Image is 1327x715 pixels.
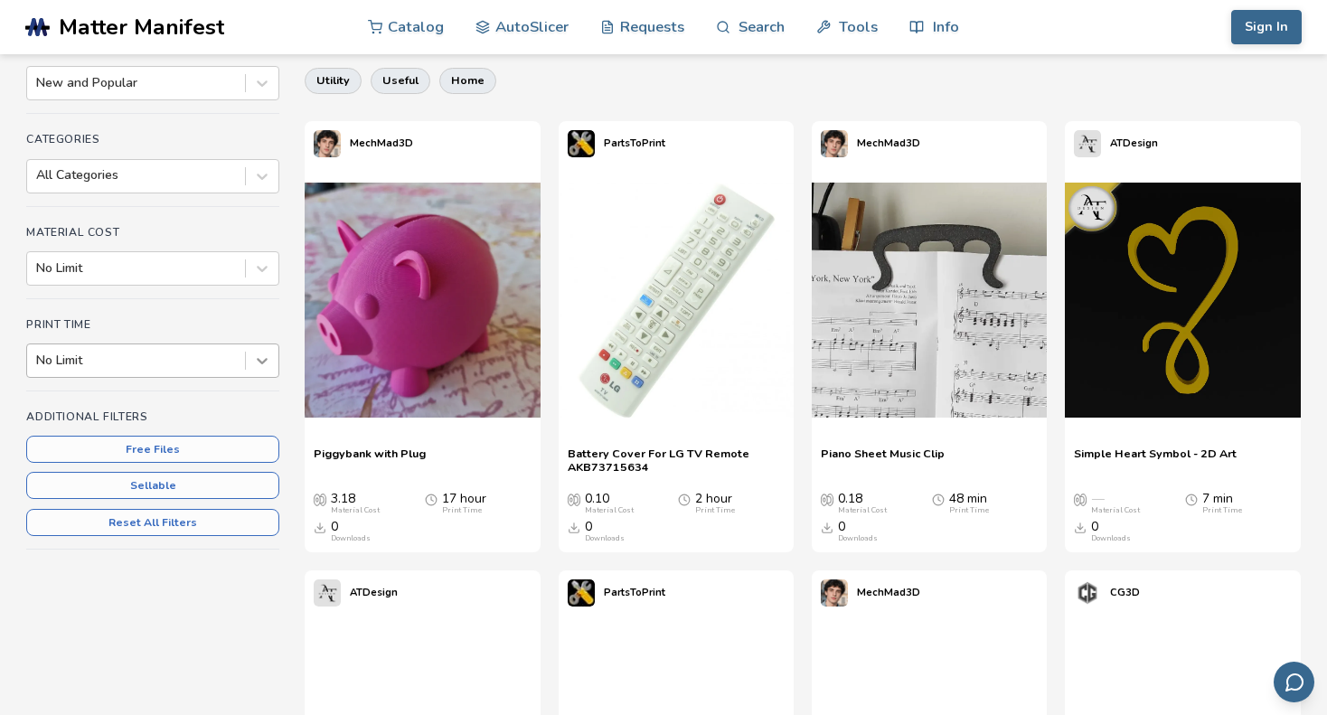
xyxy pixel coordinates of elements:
span: Matter Manifest [59,14,224,40]
a: MechMad3D's profileMechMad3D [305,121,422,166]
div: Print Time [695,506,735,515]
div: 3.18 [331,492,380,515]
button: useful [371,68,430,93]
div: Print Time [1202,506,1242,515]
div: Material Cost [585,506,634,515]
p: MechMad3D [857,583,920,602]
p: MechMad3D [857,134,920,153]
button: Free Files [26,436,279,463]
span: Average Print Time [425,492,438,506]
div: 0 [331,520,371,543]
img: MechMad3D's profile [821,579,848,607]
a: MechMad3D's profileMechMad3D [812,570,929,616]
a: PartsToPrint's profilePartsToPrint [559,570,674,616]
div: 0.18 [838,492,887,515]
h4: Material Cost [26,226,279,239]
p: PartsToPrint [604,583,665,602]
h4: Additional Filters [26,410,279,423]
div: 48 min [949,492,989,515]
button: Sign In [1231,10,1302,44]
p: CG3D [1110,583,1140,602]
div: 17 hour [442,492,486,515]
a: MechMad3D's profileMechMad3D [812,121,929,166]
p: MechMad3D [350,134,413,153]
div: 0 [838,520,878,543]
button: Send feedback via email [1274,662,1314,702]
img: ATDesign's profile [314,579,341,607]
div: Downloads [331,534,371,543]
div: Material Cost [331,506,380,515]
div: 0 [585,520,625,543]
div: 7 min [1202,492,1242,515]
a: Simple Heart Symbol - 2D Art [1074,447,1237,474]
div: Print Time [949,506,989,515]
a: CG3D's profileCG3D [1065,570,1149,616]
div: 0 [1091,520,1131,543]
button: home [439,68,496,93]
span: — [1091,492,1104,506]
a: Piggybank with Plug [314,447,426,474]
input: No Limit [36,261,40,276]
span: Downloads [314,520,326,534]
button: Reset All Filters [26,509,279,536]
input: New and Popular [36,76,40,90]
h4: Print Time [26,318,279,331]
span: Downloads [568,520,580,534]
span: Average Print Time [932,492,945,506]
div: 2 hour [695,492,735,515]
span: Downloads [821,520,833,534]
input: All Categories [36,168,40,183]
span: Average Print Time [678,492,691,506]
div: Downloads [585,534,625,543]
img: PartsToPrint's profile [568,130,595,157]
span: Average Cost [314,492,326,506]
h4: Categories [26,133,279,146]
div: Material Cost [1091,506,1140,515]
span: Downloads [1074,520,1087,534]
span: Average Cost [821,492,833,506]
div: 0.10 [585,492,634,515]
a: ATDesign's profileATDesign [305,570,407,616]
p: ATDesign [350,583,398,602]
p: ATDesign [1110,134,1158,153]
div: Print Time [442,506,482,515]
a: Piano Sheet Music Clip [821,447,945,474]
a: PartsToPrint's profilePartsToPrint [559,121,674,166]
span: Average Cost [568,492,580,506]
span: Average Print Time [1185,492,1198,506]
a: ATDesign's profileATDesign [1065,121,1167,166]
img: PartsToPrint's profile [568,579,595,607]
img: MechMad3D's profile [821,130,848,157]
button: Sellable [26,472,279,499]
p: PartsToPrint [604,134,665,153]
div: Downloads [1091,534,1131,543]
div: Material Cost [838,506,887,515]
button: utility [305,68,362,93]
div: Downloads [838,534,878,543]
img: ATDesign's profile [1074,130,1101,157]
input: No Limit [36,353,40,368]
img: MechMad3D's profile [314,130,341,157]
a: Battery Cover For LG TV Remote AKB73715634 [568,447,785,474]
img: CG3D's profile [1074,579,1101,607]
span: Average Cost [1074,492,1087,506]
